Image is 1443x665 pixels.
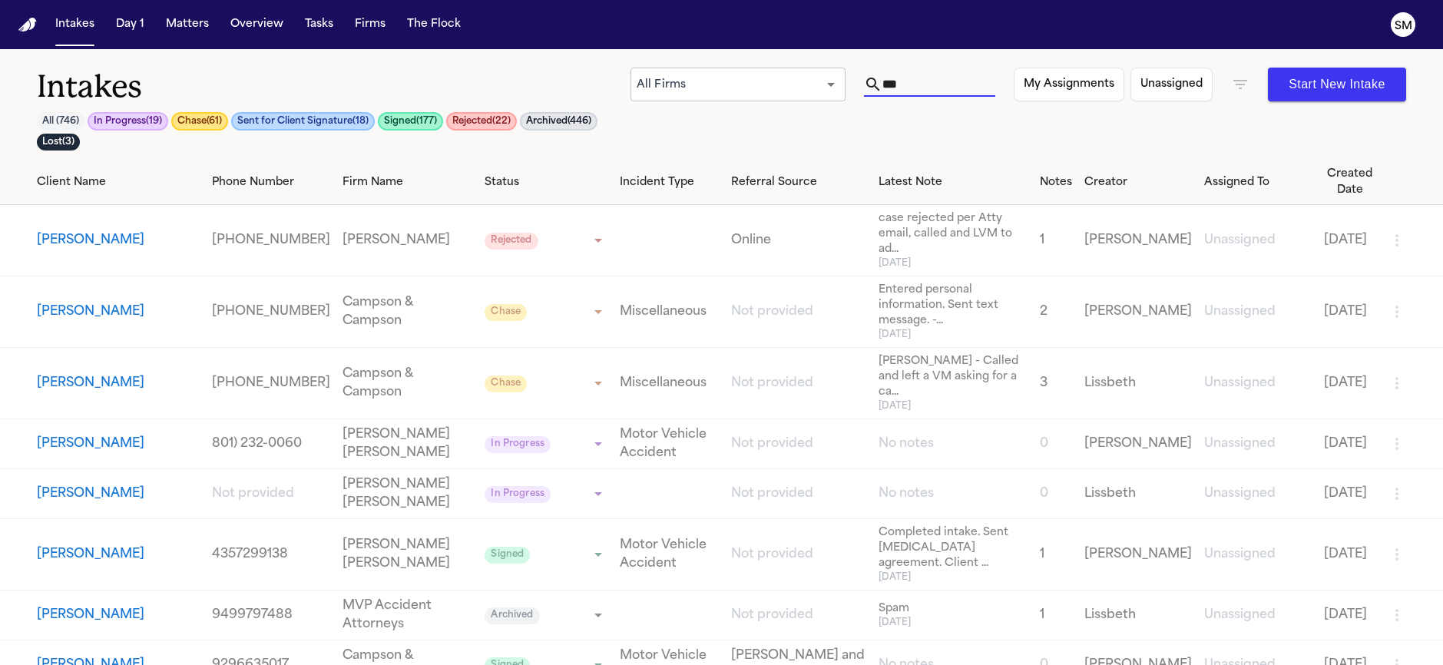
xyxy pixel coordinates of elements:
a: View details for Jennifer Obrien [1204,606,1312,624]
span: Spam [879,601,1028,617]
span: Unassigned [1204,438,1276,450]
span: Not provided [212,488,294,500]
button: Unassigned [1130,68,1213,101]
button: View details for Josie Ventura Martinez [37,303,200,321]
span: Unassigned [1204,306,1276,318]
a: View details for Josie Ventura Martinez [1324,374,1375,392]
a: View details for Josie Ventura Martinez [731,374,866,392]
a: View details for Jennifer Obrien [731,606,866,624]
button: My Assignments [1014,68,1124,101]
a: View details for Jose Rivera [212,545,330,564]
a: View details for Josie Ventura Martinez [1324,303,1375,321]
a: View details for Jennifer Wright [620,425,719,462]
a: View details for Jennifer Wright [1324,435,1375,453]
a: View details for Josie Ventura Martinez [879,354,1028,412]
a: View details for Josie Ventura Martinez [212,303,330,321]
span: Completed intake. Sent [MEDICAL_DATA] agreement. Client ... [879,525,1028,571]
a: View details for Josie Ventura Martinez [212,374,330,392]
a: View details for Jennifer Wright [1084,435,1192,453]
a: View details for Jose Rivera [879,525,1028,584]
span: [DATE] [879,571,1028,584]
button: Start New Intake [1268,68,1406,101]
a: View details for Jennifer May [879,211,1028,270]
span: Chase [485,304,527,321]
a: View details for Jennifer Wright [37,435,200,453]
div: Firm Name [343,174,472,190]
a: Tasks [299,11,339,38]
span: 3 [1040,377,1047,389]
a: View details for Jenny Ramirez [1084,485,1192,503]
span: Unassigned [1204,488,1276,500]
a: View details for Josie Ventura Martinez [343,365,472,402]
a: Home [18,18,37,32]
a: View details for Jennifer May [1084,231,1192,250]
button: Signed(177) [378,112,443,131]
span: In Progress [485,436,551,453]
a: View details for Jennifer Wright [731,435,866,453]
div: Phone Number [212,174,330,190]
a: View details for Jenny Ramirez [879,485,1028,503]
a: View details for Josie Ventura Martinez [343,293,472,330]
span: Not provided [731,306,813,318]
a: View details for Jennifer Obrien [1324,606,1375,624]
a: View details for Jenny Ramirez [212,485,330,503]
span: No notes [879,488,934,500]
button: View details for Jose Rivera [37,545,200,564]
span: Archived [485,607,539,624]
a: View details for Jose Rivera [1040,545,1072,564]
a: View details for Jennifer Obrien [1040,606,1072,624]
div: Update intake status [485,301,607,323]
span: Unassigned [1204,548,1276,561]
a: View details for Jennifer May [1204,231,1312,250]
span: All Firms [637,79,686,91]
a: View details for Jennifer Obrien [212,606,330,624]
div: Update intake status [485,604,607,626]
div: Incident Type [620,174,719,190]
span: [PERSON_NAME] - Called and left a VM asking for a ca... [879,354,1028,400]
div: Referral Source [731,174,866,190]
span: 1 [1040,609,1044,621]
a: View details for Jennifer Obrien [37,606,200,624]
span: 0 [1040,488,1048,500]
span: Not provided [731,438,813,450]
a: View details for Jennifer May [1040,231,1072,250]
a: View details for Josie Ventura Martinez [731,303,866,321]
a: View details for Josie Ventura Martinez [1040,374,1072,392]
a: View details for Jennifer Wright [879,435,1028,453]
a: View details for Jose Rivera [731,545,866,564]
button: The Flock [401,11,467,38]
span: Unassigned [1204,377,1276,389]
div: Creator [1084,174,1192,190]
a: View details for Jennifer Wright [212,435,330,453]
span: Rejected [485,233,538,250]
span: In Progress [485,486,551,503]
a: View details for Jose Rivera [1324,545,1375,564]
a: View details for Josie Ventura Martinez [620,303,719,321]
span: 0 [1040,438,1048,450]
button: View details for Jenny Ramirez [37,485,200,503]
div: Update intake status [485,483,607,505]
a: View details for Jose Rivera [1084,545,1192,564]
button: View details for Jennifer May [37,231,200,250]
div: Notes [1040,174,1072,190]
a: View details for Josie Ventura Martinez [620,374,719,392]
a: View details for Josie Ventura Martinez [1040,303,1072,321]
button: Chase(61) [171,112,228,131]
button: Matters [160,11,215,38]
a: View details for Jennifer Wright [1040,435,1072,453]
a: View details for Jennifer May [212,231,330,250]
button: View details for Josie Ventura Martinez [37,374,200,392]
span: 2 [1040,306,1047,318]
button: Overview [224,11,290,38]
button: Intakes [49,11,101,38]
a: View details for Jennifer Obrien [343,597,472,634]
a: View details for Josie Ventura Martinez [1204,303,1312,321]
span: Not provided [731,488,813,500]
a: View details for Jenny Ramirez [1040,485,1072,503]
